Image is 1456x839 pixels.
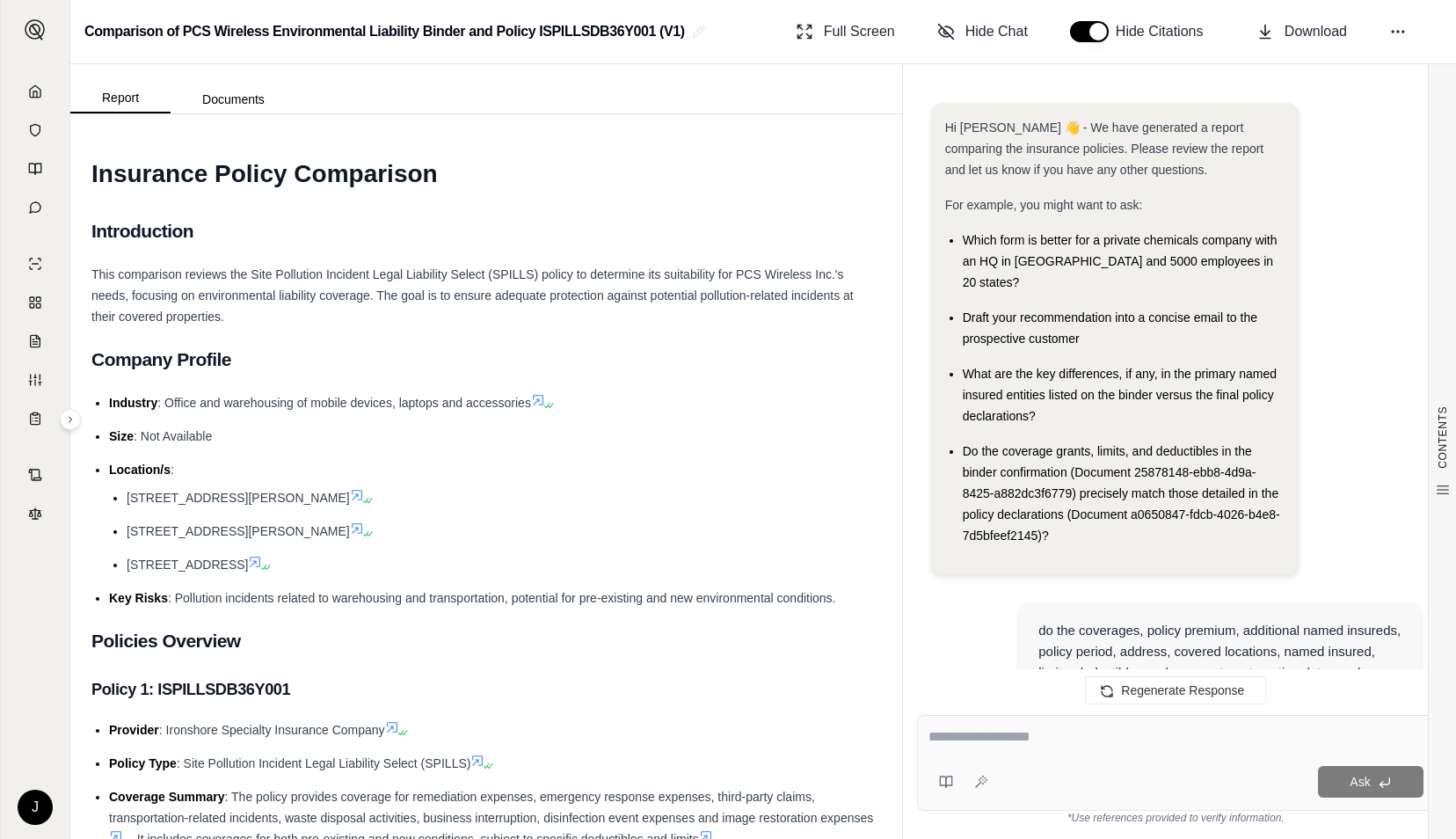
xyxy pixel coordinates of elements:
[109,396,157,410] span: Industry
[824,21,895,42] span: Full Screen
[1116,21,1214,42] span: Hide Citations
[1121,683,1244,697] span: Regenerate Response
[1249,14,1354,49] button: Download
[60,409,81,430] button: Expand sidebar
[91,674,881,705] h3: Policy 1: ISPILLSDB36Y001
[70,84,171,113] button: Report
[127,524,350,538] span: [STREET_ADDRESS][PERSON_NAME]
[157,396,531,410] span: : Office and warehousing of mobile devices, laptops and accessories
[109,591,168,605] span: Key Risks
[171,85,296,113] button: Documents
[11,401,59,436] a: Coverage Table
[963,233,1278,289] span: Which form is better for a private chemicals company with an HQ in [GEOGRAPHIC_DATA] and 5000 emp...
[1285,21,1347,42] span: Download
[109,429,134,443] span: Size
[945,198,1143,212] span: For example, you might want to ask:
[930,14,1035,49] button: Hide Chat
[91,267,854,324] span: This comparison reviews the Site Pollution Incident Legal Liability Select (SPILLS) policy to det...
[171,463,174,477] span: :
[168,591,836,605] span: : Pollution incidents related to warehousing and transportation, potential for pre-existing and n...
[91,623,881,660] h2: Policies Overview
[134,429,212,443] span: : Not Available
[109,790,225,804] span: Coverage Summary
[1038,620,1401,704] div: do the coverages, policy premium, additional named insureds, policy period, address, covered loca...
[11,362,59,398] a: Custom Report
[91,150,881,199] h1: Insurance Policy Comparison
[25,19,46,40] img: Expand sidebar
[11,151,59,186] a: Prompt Library
[18,790,53,825] div: J
[11,457,59,492] a: Contract Analysis
[1350,775,1370,789] span: Ask
[109,723,159,737] span: Provider
[11,113,59,148] a: Documents Vault
[11,496,59,531] a: Legal Search Engine
[84,16,685,47] h2: Comparison of PCS Wireless Environmental Liability Binder and Policy ISPILLSDB36Y001 (V1)
[91,213,881,250] h2: Introduction
[917,811,1435,825] div: *Use references provided to verify information.
[91,341,881,378] h2: Company Profile
[109,463,171,477] span: Location/s
[963,444,1280,543] span: Do the coverage grants, limits, and deductibles in the binder confirmation (Document 25878148-ebb...
[11,324,59,359] a: Claim Coverage
[177,756,471,770] span: : Site Pollution Incident Legal Liability Select (SPILLS)
[127,491,350,505] span: [STREET_ADDRESS][PERSON_NAME]
[18,12,53,47] button: Expand sidebar
[11,74,59,109] a: Home
[965,21,1028,42] span: Hide Chat
[159,723,385,737] span: : Ironshore Specialty Insurance Company
[127,558,248,572] span: [STREET_ADDRESS]
[11,285,59,320] a: Policy Comparisons
[789,14,902,49] button: Full Screen
[1318,766,1423,798] button: Ask
[109,756,177,770] span: Policy Type
[1085,676,1266,704] button: Regenerate Response
[109,790,873,825] span: : The policy provides coverage for remediation expenses, emergency response expenses, third-party...
[963,367,1277,423] span: What are the key differences, if any, in the primary named insured entities listed on the binder ...
[963,310,1257,346] span: Draft your recommendation into a concise email to the prospective customer
[945,120,1264,177] span: Hi [PERSON_NAME] 👋 - We have generated a report comparing the insurance policies. Please review t...
[11,246,59,281] a: Single Policy
[1436,406,1450,469] span: CONTENTS
[11,190,59,225] a: Chat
